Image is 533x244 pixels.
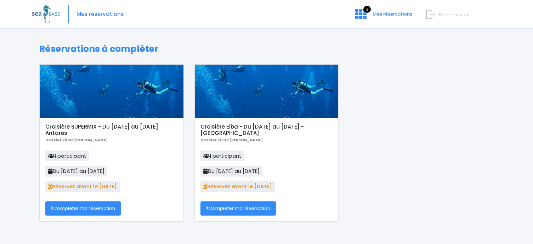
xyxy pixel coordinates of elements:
[363,6,371,13] span: 3
[45,151,89,161] span: 1 participant
[45,124,177,136] h5: Croisière SUPERMIX - Du [DATE] au [DATE] Antarès
[200,181,275,192] span: Réservez avant le [DATE]
[200,201,276,216] a: Compléter ma réservation
[45,166,107,177] span: Du [DATE] au [DATE]
[200,151,244,161] span: 1 participant
[200,124,333,136] h5: Croisière Elba - Du [DATE] au [DATE] - [GEOGRAPHIC_DATA]
[45,181,120,192] span: Réservez avant le [DATE]
[439,11,470,18] span: Déconnexion
[200,137,263,143] b: Dossier 26 GP [PERSON_NAME]
[45,201,121,216] a: Compléter ma réservation
[200,166,262,177] span: Du [DATE] au [DATE]
[45,137,108,143] b: Dossier 25 GP [PERSON_NAME]
[373,11,412,17] span: Mes réservations
[350,13,416,20] a: 3 Mes réservations
[39,44,494,54] h1: Réservations à compléter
